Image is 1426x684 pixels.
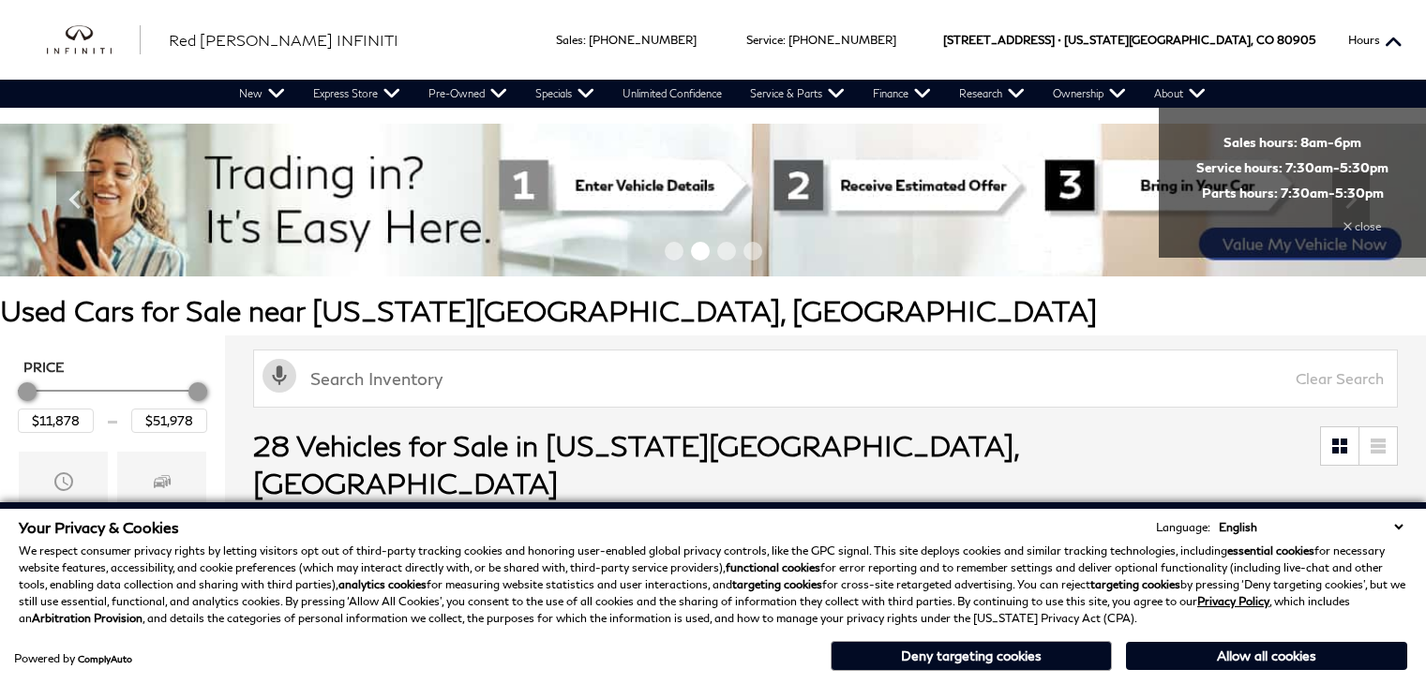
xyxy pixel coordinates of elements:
[23,359,202,376] h5: Price
[717,242,736,260] span: Go to slide 3
[1196,201,1388,239] div: close
[1196,134,1388,159] span: Sales hours:
[726,560,820,574] strong: functional cookies
[583,33,586,47] span: :
[945,80,1039,108] a: Research
[18,409,94,433] input: Minimum
[19,543,1407,627] p: We respect consumer privacy rights by letting visitors opt out of third-party tracking cookies an...
[831,641,1112,671] button: Deny targeting cookies
[131,409,207,433] input: Maximum
[589,33,697,47] a: [PHONE_NUMBER]
[117,452,206,538] div: MakeMake
[783,33,786,47] span: :
[253,428,1018,499] span: 28 Vehicles for Sale in [US_STATE][GEOGRAPHIC_DATA], [GEOGRAPHIC_DATA]
[78,653,132,664] a: ComplyAuto
[521,80,608,108] a: Specials
[608,80,736,108] a: Unlimited Confidence
[1196,185,1388,201] span: Parts hours:
[1227,543,1314,558] strong: essential cookies
[736,80,859,108] a: Service & Parts
[746,33,783,47] span: Service
[19,452,108,538] div: YearYear
[1140,80,1220,108] a: About
[47,25,141,55] img: INFINITI
[943,33,1315,47] a: [STREET_ADDRESS] • [US_STATE][GEOGRAPHIC_DATA], CO 80905
[1196,159,1388,185] span: Service hours:
[665,242,683,260] span: Go to slide 1
[19,518,179,536] span: Your Privacy & Cookies
[556,33,583,47] span: Sales
[1214,518,1407,536] select: Language Select
[18,376,207,433] div: Price
[299,80,414,108] a: Express Store
[1090,577,1180,591] strong: targeting cookies
[263,359,296,393] svg: Click to toggle on voice search
[1197,594,1269,608] a: Privacy Policy
[338,577,427,591] strong: analytics cookies
[14,653,132,664] div: Powered by
[253,349,1398,408] input: Search Inventory
[1281,185,1384,201] span: 7:30am-5:30pm
[691,242,710,260] span: Go to slide 2
[169,29,398,52] a: Red [PERSON_NAME] INFINITI
[859,80,945,108] a: Finance
[32,611,143,625] strong: Arbitration Provision
[1126,642,1407,670] button: Allow all cookies
[225,80,299,108] a: New
[1039,80,1140,108] a: Ownership
[1300,134,1361,150] span: 8am-6pm
[169,31,398,49] span: Red [PERSON_NAME] INFINITI
[151,466,173,503] span: Make
[47,25,141,55] a: infiniti
[732,577,822,591] strong: targeting cookies
[743,242,762,260] span: Go to slide 4
[18,382,37,401] div: Minimum Price
[225,80,1220,108] nav: Main Navigation
[1156,522,1210,533] div: Language:
[56,171,94,228] div: Previous
[1285,159,1388,175] span: 7:30am-5:30pm
[414,80,521,108] a: Pre-Owned
[53,466,75,503] span: Year
[788,33,896,47] a: [PHONE_NUMBER]
[188,382,207,401] div: Maximum Price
